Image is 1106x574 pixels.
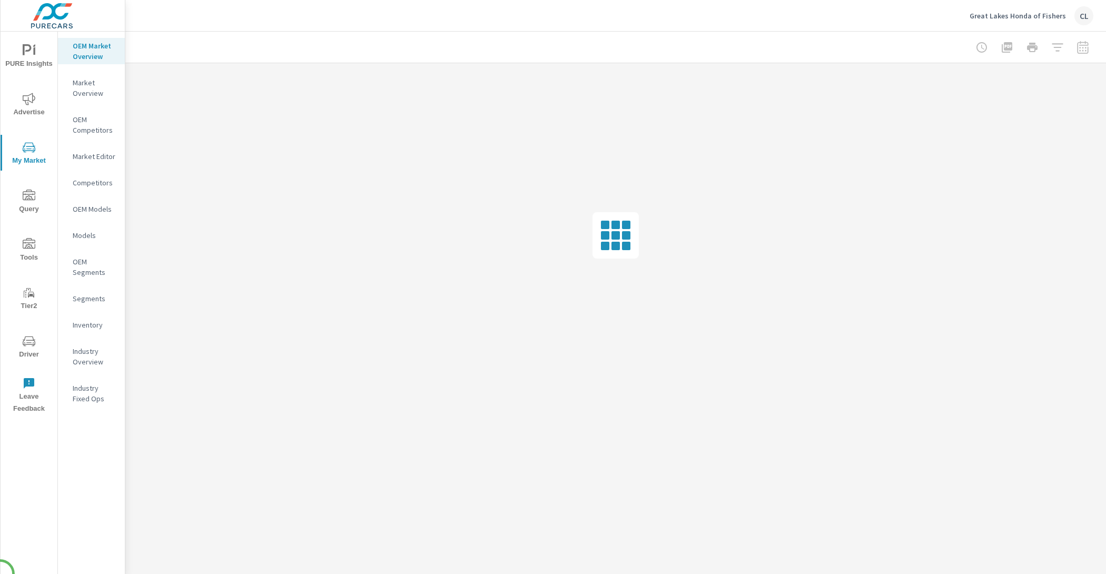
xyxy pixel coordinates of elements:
p: OEM Competitors [73,114,116,135]
span: Driver [4,335,54,361]
div: OEM Segments [58,254,125,280]
div: Market Editor [58,149,125,164]
div: Competitors [58,175,125,191]
span: PURE Insights [4,44,54,70]
p: Market Editor [73,151,116,162]
div: Inventory [58,317,125,333]
div: OEM Market Overview [58,38,125,64]
div: Segments [58,291,125,306]
span: Tools [4,238,54,264]
div: OEM Competitors [58,112,125,138]
span: Advertise [4,93,54,118]
p: OEM Models [73,204,116,214]
p: Segments [73,293,116,304]
span: Leave Feedback [4,377,54,415]
p: OEM Market Overview [73,41,116,62]
p: Models [73,230,116,241]
p: OEM Segments [73,256,116,278]
div: nav menu [1,32,57,419]
div: Industry Fixed Ops [58,380,125,407]
div: CL [1074,6,1093,25]
p: Inventory [73,320,116,330]
span: Query [4,190,54,215]
p: Market Overview [73,77,116,98]
p: Great Lakes Honda of Fishers [970,11,1066,21]
p: Industry Fixed Ops [73,383,116,404]
span: Tier2 [4,286,54,312]
div: Industry Overview [58,343,125,370]
span: My Market [4,141,54,167]
p: Competitors [73,177,116,188]
div: Market Overview [58,75,125,101]
div: OEM Models [58,201,125,217]
p: Industry Overview [73,346,116,367]
div: Models [58,227,125,243]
